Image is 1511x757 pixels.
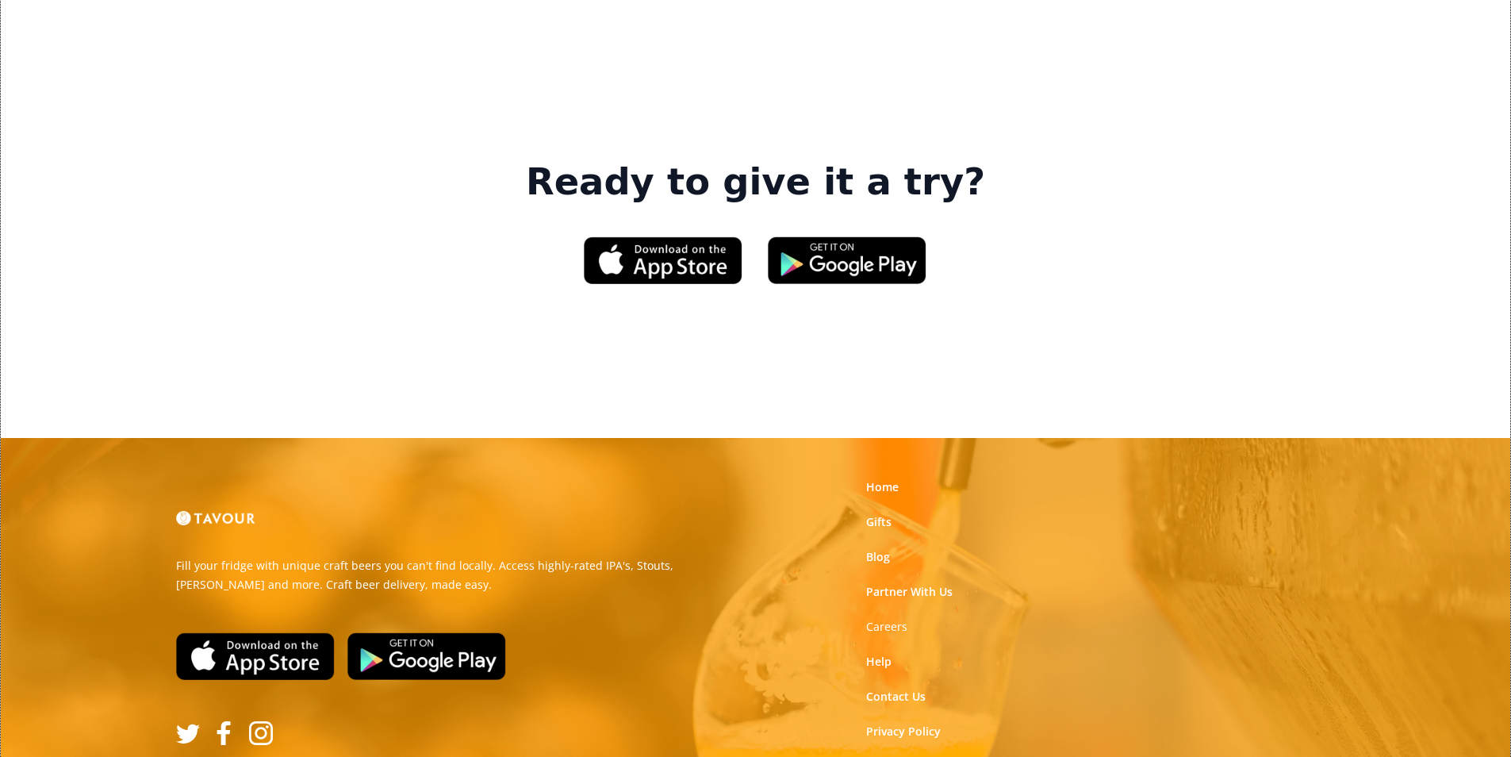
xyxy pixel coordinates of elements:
[526,160,985,205] strong: Ready to give it a try?
[866,479,899,495] a: Home
[866,689,926,705] a: Contact Us
[866,619,907,635] a: Careers
[866,514,892,530] a: Gifts
[866,619,907,634] strong: Careers
[866,654,892,670] a: Help
[176,556,744,594] p: Fill your fridge with unique craft beers you can't find locally. Access highly-rated IPA's, Stout...
[866,584,953,600] a: Partner With Us
[866,549,890,565] a: Blog
[866,724,941,740] a: Privacy Policy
